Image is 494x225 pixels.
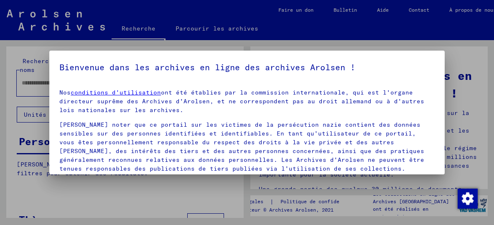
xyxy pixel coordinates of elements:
font: Nos [59,89,71,96]
img: Change consent [458,189,478,209]
font: Bienvenue dans les archives en ligne des archives Arolsen ! [59,62,355,72]
div: Change consent [457,188,477,208]
a: conditions d'utilisation [71,89,161,96]
font: [PERSON_NAME] noter que ce portail sur les victimes de la persécution nazie contient des données ... [59,121,424,172]
font: ont été établies par la commission internationale, qui est l'organe directeur suprême des Archive... [59,89,424,114]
